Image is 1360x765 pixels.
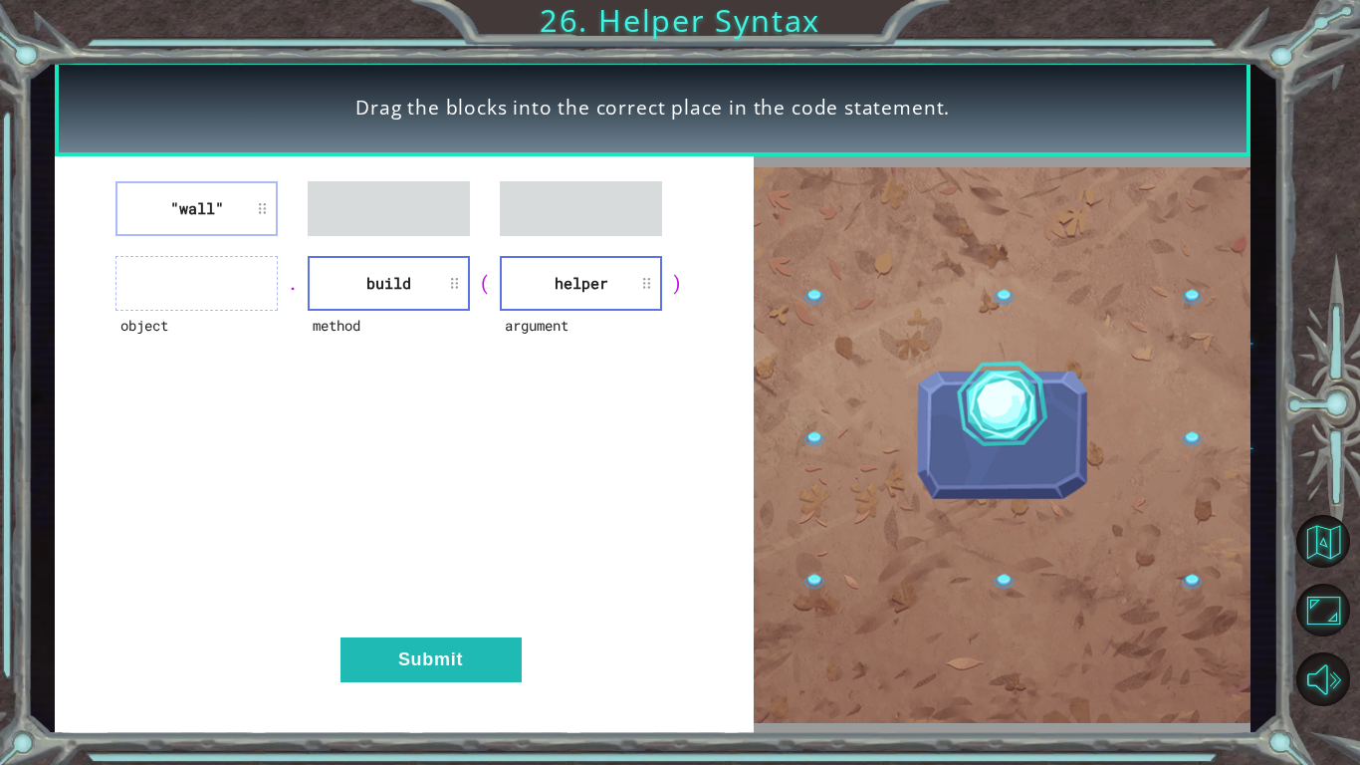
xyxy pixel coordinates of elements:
[1296,584,1350,637] button: Maximize Browser
[662,269,692,297] div: )
[1296,652,1350,706] button: Mute
[355,95,950,122] span: Drag the blocks into the correct place in the code statement.
[278,269,308,297] div: .
[500,311,662,366] div: argument
[1299,507,1360,576] a: Back to Map
[115,311,278,366] div: object
[308,311,470,366] div: method
[115,181,278,236] li: "wall"
[308,256,470,311] li: build
[470,269,500,297] div: (
[340,637,522,682] button: Submit
[1296,515,1350,569] button: Back to Map
[754,167,1251,723] img: Interactive Art
[500,256,662,311] li: helper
